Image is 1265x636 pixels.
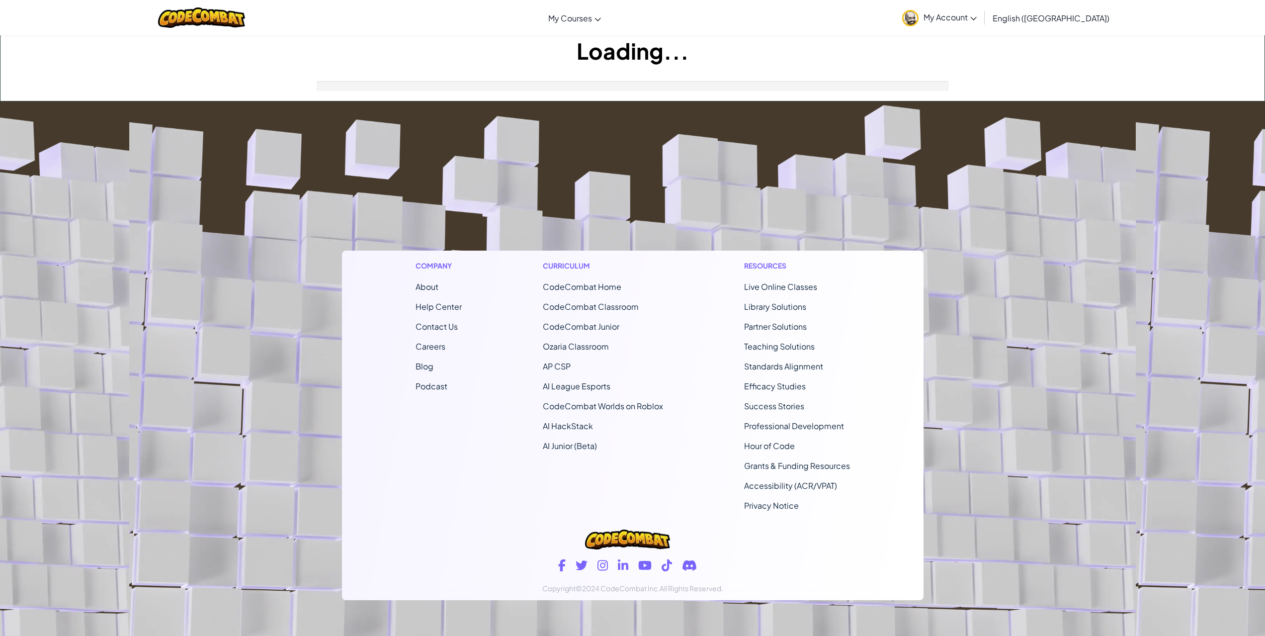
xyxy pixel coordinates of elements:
span: Contact Us [416,321,458,332]
span: My Account [924,12,977,22]
a: Success Stories [744,401,804,411]
a: Blog [416,361,433,371]
a: Grants & Funding Resources [744,460,850,471]
img: CodeCombat logo [585,530,670,549]
a: AP CSP [543,361,571,371]
a: Ozaria Classroom [543,341,609,352]
a: Live Online Classes [744,281,817,292]
a: Help Center [416,301,462,312]
h1: Curriculum [543,261,663,271]
a: English ([GEOGRAPHIC_DATA]) [988,4,1114,31]
a: About [416,281,438,292]
a: Professional Development [744,421,844,431]
a: CodeCombat Worlds on Roblox [543,401,663,411]
a: Privacy Notice [744,500,799,511]
img: CodeCombat logo [158,7,245,28]
a: AI League Esports [543,381,610,391]
a: My Account [897,2,982,33]
h1: Company [416,261,462,271]
span: CodeCombat Home [543,281,621,292]
a: AI HackStack [543,421,593,431]
a: Careers [416,341,445,352]
a: CodeCombat Classroom [543,301,639,312]
span: My Courses [548,13,592,23]
span: All Rights Reserved. [660,584,723,593]
a: Library Solutions [744,301,806,312]
h1: Resources [744,261,850,271]
a: Standards Alignment [744,361,823,371]
a: Accessibility (ACR/VPAT) [744,480,837,491]
span: English ([GEOGRAPHIC_DATA]) [993,13,1109,23]
a: My Courses [543,4,606,31]
a: Hour of Code [744,441,795,451]
img: avatar [902,10,919,26]
span: Copyright [542,584,576,593]
a: AI Junior (Beta) [543,441,597,451]
a: Partner Solutions [744,321,807,332]
a: CodeCombat Junior [543,321,619,332]
a: Podcast [416,381,447,391]
h1: Loading... [0,35,1265,66]
a: Efficacy Studies [744,381,806,391]
span: ©2024 CodeCombat Inc. [576,584,660,593]
a: Teaching Solutions [744,341,815,352]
